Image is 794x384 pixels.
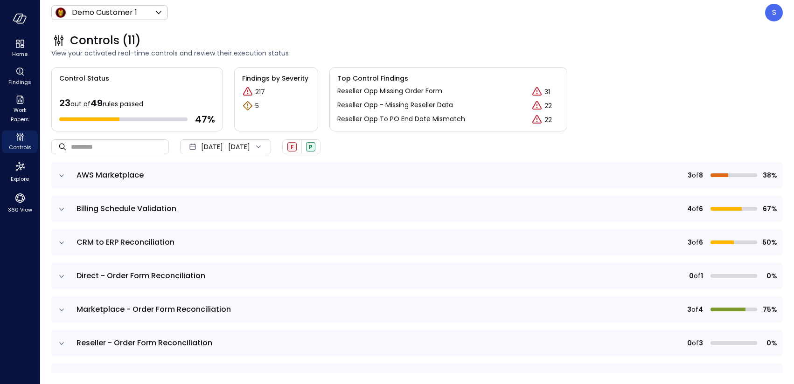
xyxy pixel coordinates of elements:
[57,372,66,382] button: expand row
[544,115,552,125] p: 22
[242,86,253,97] div: Critical
[761,338,777,348] span: 0%
[692,338,699,348] span: of
[8,77,31,87] span: Findings
[337,86,442,96] p: Reseller Opp Missing Order Form
[692,237,699,247] span: of
[51,48,783,58] span: View your activated real-time controls and review their execution status
[691,304,698,315] span: of
[691,371,698,382] span: of
[772,7,776,18] p: S
[699,338,703,348] span: 3
[77,270,205,281] span: Direct - Order Form Reconciliation
[309,143,313,151] span: P
[287,142,297,151] div: Failed
[687,204,692,214] span: 4
[12,49,28,59] span: Home
[692,170,699,180] span: of
[688,170,692,180] span: 3
[337,114,465,124] p: Reseller Opp To PO End Date Mismatch
[544,101,552,111] p: 22
[57,339,66,348] button: expand row
[692,204,699,214] span: of
[55,7,66,18] img: Icon
[77,304,231,315] span: Marketplace - Order Form Reconciliation
[761,371,777,382] span: 64%
[242,73,310,83] span: Findings by Severity
[255,87,265,97] p: 217
[306,142,315,151] div: Passed
[201,142,223,152] span: [DATE]
[77,371,201,382] span: Reseller - Opportunity Validation
[337,100,453,110] p: Reseller Opp - Missing Reseller Data
[72,7,137,18] p: Demo Customer 1
[2,65,38,88] div: Findings
[531,86,543,97] div: Critical
[11,174,29,184] span: Explore
[59,96,70,110] span: 23
[77,337,212,348] span: Reseller - Order Form Reconciliation
[687,371,691,382] span: 7
[9,143,31,152] span: Controls
[2,37,38,60] div: Home
[103,99,143,109] span: rules passed
[689,271,694,281] span: 0
[687,304,691,315] span: 3
[77,237,174,247] span: CRM to ERP Reconciliation
[701,271,703,281] span: 1
[699,170,703,180] span: 8
[52,68,109,83] span: Control Status
[91,96,103,110] span: 49
[57,171,66,180] button: expand row
[531,114,543,125] div: Critical
[698,304,703,315] span: 4
[698,371,703,382] span: 11
[291,143,294,151] span: F
[57,238,66,247] button: expand row
[761,304,777,315] span: 75%
[6,105,34,124] span: Work Papers
[337,86,442,97] a: Reseller Opp Missing Order Form
[57,205,66,214] button: expand row
[544,87,550,97] p: 31
[57,272,66,281] button: expand row
[761,170,777,180] span: 38%
[2,158,38,185] div: Explore
[77,170,144,180] span: AWS Marketplace
[337,114,465,125] a: Reseller Opp To PO End Date Mismatch
[70,33,141,48] span: Controls (11)
[337,100,453,111] a: Reseller Opp - Missing Reseller Data
[337,73,559,83] span: Top Control Findings
[255,101,259,111] p: 5
[77,203,176,214] span: Billing Schedule Validation
[70,99,91,109] span: out of
[2,130,38,153] div: Controls
[699,237,703,247] span: 6
[761,271,777,281] span: 0%
[2,93,38,125] div: Work Papers
[57,305,66,315] button: expand row
[242,100,253,111] div: Warning
[531,100,543,111] div: Critical
[688,237,692,247] span: 3
[761,204,777,214] span: 67%
[687,338,692,348] span: 0
[694,271,701,281] span: of
[765,4,783,21] div: Steve Sovik
[2,190,38,215] div: 360 View
[195,113,215,125] span: 47 %
[8,205,32,214] span: 360 View
[699,204,703,214] span: 6
[761,237,777,247] span: 50%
